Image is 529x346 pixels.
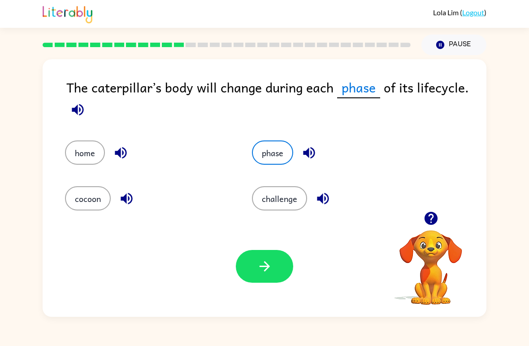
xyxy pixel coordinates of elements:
[433,8,486,17] div: ( )
[65,186,111,210] button: cocoon
[337,77,380,98] span: phase
[65,140,105,165] button: home
[252,186,307,210] button: challenge
[421,35,486,55] button: Pause
[462,8,484,17] a: Logout
[433,8,460,17] span: Lola Lim
[386,216,476,306] video: Your browser must support playing .mp4 files to use Literably. Please try using another browser.
[252,140,293,165] button: phase
[43,4,92,23] img: Literably
[66,77,486,123] div: The caterpillar’s body will change during each of its lifecycle.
